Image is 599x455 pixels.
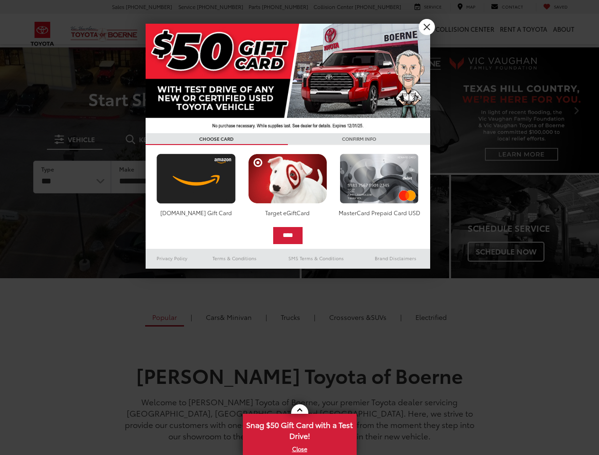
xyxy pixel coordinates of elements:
span: Snag $50 Gift Card with a Test Drive! [244,415,356,444]
h3: CONFIRM INFO [288,133,430,145]
img: amazoncard.png [154,154,238,204]
img: 42635_top_851395.jpg [146,24,430,133]
h3: CHOOSE CARD [146,133,288,145]
img: targetcard.png [246,154,330,204]
a: Privacy Policy [146,253,199,264]
img: mastercard.png [337,154,421,204]
div: MasterCard Prepaid Card USD [337,209,421,217]
div: Target eGiftCard [246,209,330,217]
a: Brand Disclaimers [361,253,430,264]
a: SMS Terms & Conditions [271,253,361,264]
div: [DOMAIN_NAME] Gift Card [154,209,238,217]
a: Terms & Conditions [198,253,271,264]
